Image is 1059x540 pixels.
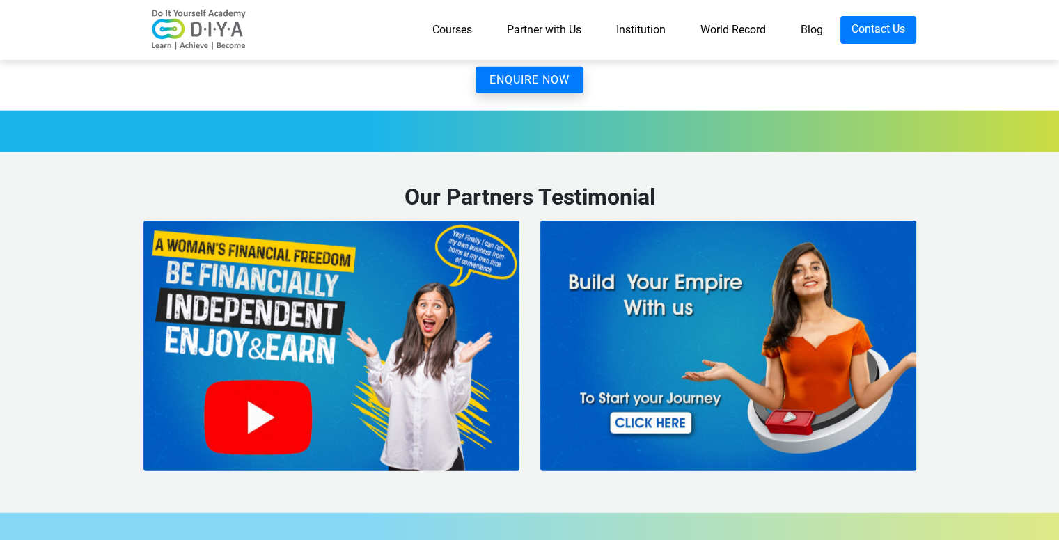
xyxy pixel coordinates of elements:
[133,180,927,214] div: Our Partners Testimonial
[143,9,255,51] img: logo-v2.png
[415,16,489,44] a: Courses
[476,67,583,93] button: ENQUIRE NOW
[840,16,916,44] a: Contact Us
[540,221,916,471] img: gif-thumbnai-v1.jpg
[683,16,783,44] a: World Record
[143,221,519,471] img: finance.jpg
[489,16,599,44] a: Partner with Us
[599,16,683,44] a: Institution
[783,16,840,44] a: Blog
